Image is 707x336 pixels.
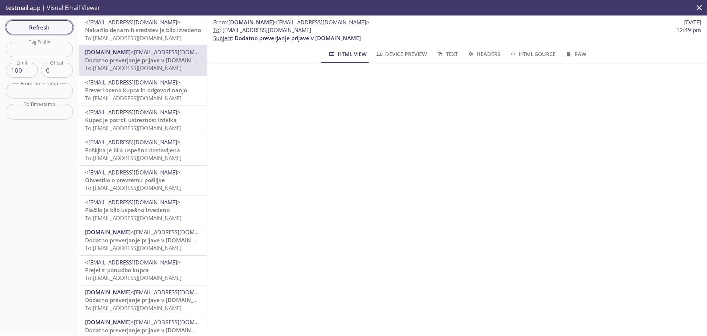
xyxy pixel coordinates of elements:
[79,76,207,105] div: <[EMAIL_ADDRESS][DOMAIN_NAME]>Preveri oceno kupca in odgovori nanjoTo:[EMAIL_ADDRESS][DOMAIN_NAME]
[85,79,180,86] span: <[EMAIL_ADDRESS][DOMAIN_NAME]>
[85,154,182,162] span: To: [EMAIL_ADDRESS][DOMAIN_NAME]
[85,48,131,56] span: [DOMAIN_NAME]
[467,49,500,59] span: Headers
[85,236,211,244] span: Dodatno preverjanje prijave v [DOMAIN_NAME]
[274,18,369,26] span: <[EMAIL_ADDRESS][DOMAIN_NAME]>
[79,105,207,135] div: <[EMAIL_ADDRESS][DOMAIN_NAME]>Kupec je potrdil ustreznost izdelkaTo:[EMAIL_ADDRESS][DOMAIN_NAME]
[79,225,207,255] div: [DOMAIN_NAME]<[EMAIL_ADDRESS][DOMAIN_NAME]>Dodatno preverjanje prijave v [DOMAIN_NAME]To:[EMAIL_A...
[85,228,131,236] span: [DOMAIN_NAME]
[6,20,73,34] button: Refresh
[79,45,207,75] div: [DOMAIN_NAME]<[EMAIL_ADDRESS][DOMAIN_NAME]>Dodatno preverjanje prijave v [DOMAIN_NAME]To:[EMAIL_A...
[79,15,207,45] div: <[EMAIL_ADDRESS][DOMAIN_NAME]>Nakazilo denarnih sredstev je bilo izvedenoTo:[EMAIL_ADDRESS][DOMAI...
[564,49,586,59] span: Raw
[213,26,219,34] span: To
[85,124,182,132] span: To: [EMAIL_ADDRESS][DOMAIN_NAME]
[131,288,226,296] span: <[EMAIL_ADDRESS][DOMAIN_NAME]>
[85,304,182,312] span: To: [EMAIL_ADDRESS][DOMAIN_NAME]
[213,26,311,34] span: : [EMAIL_ADDRESS][DOMAIN_NAME]
[85,26,201,34] span: Nakazilo denarnih sredstev je bilo izvedeno
[85,18,180,26] span: <[EMAIL_ADDRESS][DOMAIN_NAME]>
[85,296,211,304] span: Dodatno preverjanje prijave v [DOMAIN_NAME]
[79,166,207,195] div: <[EMAIL_ADDRESS][DOMAIN_NAME]>Obvestilo o prevzemu pošiljkeTo:[EMAIL_ADDRESS][DOMAIN_NAME]
[509,49,556,59] span: HTML Source
[131,228,226,236] span: <[EMAIL_ADDRESS][DOMAIN_NAME]>
[131,318,226,326] span: <[EMAIL_ADDRESS][DOMAIN_NAME]>
[85,34,182,42] span: To: [EMAIL_ADDRESS][DOMAIN_NAME]
[79,256,207,285] div: <[EMAIL_ADDRESS][DOMAIN_NAME]>Prejel si ponudbo kupcaTo:[EMAIL_ADDRESS][DOMAIN_NAME]
[85,86,187,94] span: Preveri oceno kupca in odgovori nanjo
[213,26,701,42] p: :
[79,195,207,225] div: <[EMAIL_ADDRESS][DOMAIN_NAME]>Plačilo je bilo uspešno izvedenoTo:[EMAIL_ADDRESS][DOMAIN_NAME]
[85,206,170,214] span: Plačilo je bilo uspešno izvedeno
[85,266,149,274] span: Prejel si ponudbo kupca
[436,49,458,59] span: Text
[676,26,701,34] span: 12:49 pm
[235,34,361,42] span: Dodatno preverjanje prijave v [DOMAIN_NAME]
[85,259,180,266] span: <[EMAIL_ADDRESS][DOMAIN_NAME]>
[85,198,180,206] span: <[EMAIL_ADDRESS][DOMAIN_NAME]>
[85,214,182,222] span: To: [EMAIL_ADDRESS][DOMAIN_NAME]
[85,108,180,116] span: <[EMAIL_ADDRESS][DOMAIN_NAME]>
[85,274,182,281] span: To: [EMAIL_ADDRESS][DOMAIN_NAME]
[85,318,131,326] span: [DOMAIN_NAME]
[228,18,274,26] span: [DOMAIN_NAME]
[85,184,182,191] span: To: [EMAIL_ADDRESS][DOMAIN_NAME]
[85,56,211,64] span: Dodatno preverjanje prijave v [DOMAIN_NAME]
[131,48,226,56] span: <[EMAIL_ADDRESS][DOMAIN_NAME]>
[684,18,701,26] span: [DATE]
[85,288,131,296] span: [DOMAIN_NAME]
[85,116,177,124] span: Kupec je potrdil ustreznost izdelka
[85,169,180,176] span: <[EMAIL_ADDRESS][DOMAIN_NAME]>
[79,135,207,165] div: <[EMAIL_ADDRESS][DOMAIN_NAME]>Pošiljka je bila uspešno dostavljenaTo:[EMAIL_ADDRESS][DOMAIN_NAME]
[85,146,180,154] span: Pošiljka je bila uspešno dostavljena
[213,18,227,26] span: From
[85,244,182,252] span: To: [EMAIL_ADDRESS][DOMAIN_NAME]
[328,49,366,59] span: HTML View
[85,64,182,72] span: To: [EMAIL_ADDRESS][DOMAIN_NAME]
[85,176,165,184] span: Obvestilo o prevzemu pošiljke
[213,34,232,42] span: Subject
[85,138,180,146] span: <[EMAIL_ADDRESS][DOMAIN_NAME]>
[12,22,67,32] span: Refresh
[6,4,28,12] span: testmail
[213,18,369,26] span: :
[79,285,207,315] div: [DOMAIN_NAME]<[EMAIL_ADDRESS][DOMAIN_NAME]>Dodatno preverjanje prijave v [DOMAIN_NAME]To:[EMAIL_A...
[85,326,211,334] span: Dodatno preverjanje prijave v [DOMAIN_NAME]
[85,94,182,102] span: To: [EMAIL_ADDRESS][DOMAIN_NAME]
[376,49,427,59] span: Device Preview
